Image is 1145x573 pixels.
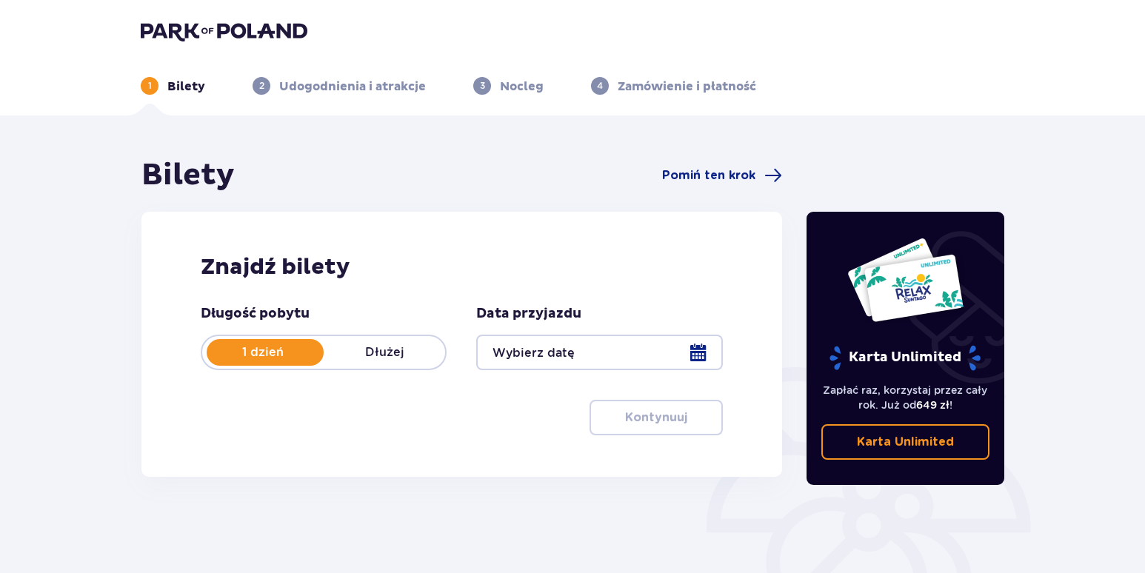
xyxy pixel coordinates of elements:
[259,79,264,93] p: 2
[253,77,426,95] div: 2Udogodnienia i atrakcje
[148,79,152,93] p: 1
[473,77,544,95] div: 3Nocleg
[279,78,426,95] p: Udogodnienia i atrakcje
[916,399,949,411] span: 649 zł
[590,400,723,435] button: Kontynuuj
[591,77,756,95] div: 4Zamówienie i płatność
[141,21,307,41] img: Park of Poland logo
[324,344,445,361] p: Dłużej
[500,78,544,95] p: Nocleg
[597,79,603,93] p: 4
[141,77,205,95] div: 1Bilety
[857,434,954,450] p: Karta Unlimited
[821,383,990,412] p: Zapłać raz, korzystaj przez cały rok. Już od !
[202,344,324,361] p: 1 dzień
[625,409,687,426] p: Kontynuuj
[662,167,782,184] a: Pomiń ten krok
[476,305,581,323] p: Data przyjazdu
[480,79,485,93] p: 3
[662,167,755,184] span: Pomiń ten krok
[847,237,964,323] img: Dwie karty całoroczne do Suntago z napisem 'UNLIMITED RELAX', na białym tle z tropikalnymi liśćmi...
[821,424,990,460] a: Karta Unlimited
[201,305,310,323] p: Długość pobytu
[618,78,756,95] p: Zamówienie i płatność
[828,345,982,371] p: Karta Unlimited
[167,78,205,95] p: Bilety
[141,157,235,194] h1: Bilety
[201,253,723,281] h2: Znajdź bilety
